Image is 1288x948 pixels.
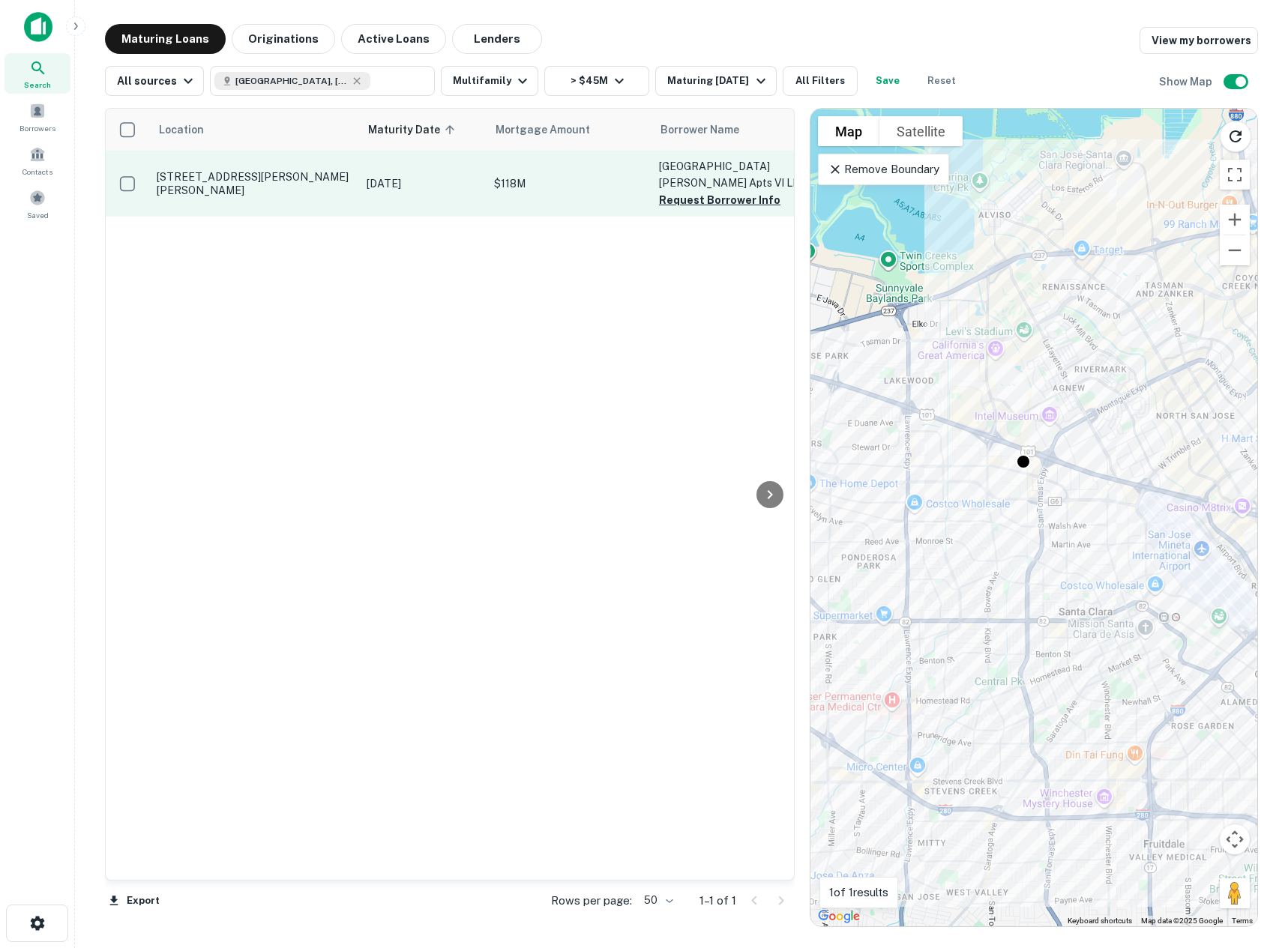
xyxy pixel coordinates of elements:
span: [GEOGRAPHIC_DATA], [GEOGRAPHIC_DATA], [GEOGRAPHIC_DATA] [235,74,348,88]
img: capitalize-icon.png [24,12,52,42]
button: Reset [918,66,966,96]
span: Search [24,79,51,91]
span: Mortgage Amount [496,121,610,139]
a: View my borrowers [1140,27,1258,54]
th: Maturity Date [359,109,487,151]
span: Contacts [22,166,52,178]
button: Map camera controls [1220,824,1250,854]
p: [STREET_ADDRESS][PERSON_NAME][PERSON_NAME] [157,170,352,197]
a: Saved [4,184,70,224]
button: > $45M [544,66,649,96]
p: Remove Boundary [828,160,939,178]
button: Lenders [452,24,542,54]
div: 50 [638,890,675,911]
p: [DATE] [367,175,479,192]
div: All sources [117,72,197,90]
p: $118M [494,175,644,192]
a: Borrowers [4,97,70,137]
span: Map data ©2025 Google [1141,917,1223,925]
a: Search [4,53,70,94]
h6: Show Map [1159,73,1215,90]
button: Keyboard shortcuts [1068,916,1132,926]
button: All sources [105,66,204,96]
button: Active Loans [341,24,446,54]
button: Show satellite imagery [879,116,963,146]
span: Maturity Date [368,121,460,139]
p: [GEOGRAPHIC_DATA][PERSON_NAME] Apts VI LLC [659,158,809,191]
button: Zoom in [1220,205,1250,235]
span: Location [158,121,204,139]
span: Borrowers [19,122,55,134]
button: Save your search to get updates of matches that match your search criteria. [864,66,912,96]
th: Location [149,109,359,151]
th: Mortgage Amount [487,109,651,151]
a: Contacts [4,140,70,181]
button: Maturing Loans [105,24,226,54]
p: Rows per page: [551,892,632,910]
button: Originations [232,24,335,54]
a: Terms (opens in new tab) [1232,917,1253,925]
span: Saved [27,209,49,221]
p: 1 of 1 results [829,884,888,902]
a: Open this area in Google Maps (opens a new window) [814,907,864,926]
div: 0 0 [810,109,1257,926]
button: Toggle fullscreen view [1220,160,1250,190]
p: 1–1 of 1 [699,892,736,910]
span: Borrower Name [660,121,739,139]
button: Multifamily [441,66,538,96]
th: Borrower Name [651,109,816,151]
button: Zoom out [1220,235,1250,265]
button: Export [105,890,163,912]
button: Show street map [818,116,879,146]
div: Maturing [DATE] [667,72,769,90]
button: Maturing [DATE] [655,66,776,96]
button: All Filters [783,66,858,96]
iframe: Chat Widget [1213,828,1288,900]
button: Request Borrower Info [659,191,780,209]
img: Google [814,907,864,926]
button: Reload search area [1220,121,1251,152]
